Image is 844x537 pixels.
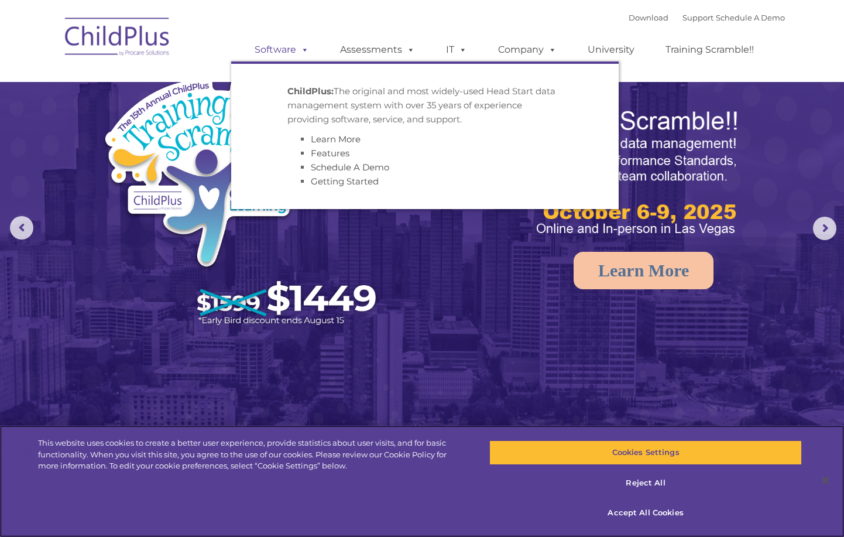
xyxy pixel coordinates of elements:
strong: ChildPlus: [287,85,334,97]
button: Reject All [489,471,802,495]
a: Assessments [328,38,427,61]
p: The original and most widely-used Head Start data management system with over 35 years of experie... [287,84,562,126]
a: IT [434,38,479,61]
a: Schedule A Demo [311,162,389,173]
a: Learn More [574,252,713,289]
a: Training Scramble!! [654,38,766,61]
font: | [629,13,785,22]
span: Phone number [163,125,212,134]
img: ChildPlus by Procare Solutions [59,9,176,68]
a: Company [486,38,568,61]
a: University [576,38,646,61]
a: Learn More [311,134,361,145]
button: Close [812,467,838,493]
a: Support [682,13,713,22]
a: Schedule A Demo [716,13,785,22]
div: This website uses cookies to create a better user experience, provide statistics about user visit... [38,437,464,472]
a: Software [243,38,321,61]
span: Last name [163,77,198,86]
button: Cookies Settings [489,440,802,465]
a: Getting Started [311,176,379,187]
button: Accept All Cookies [489,501,802,525]
a: Features [311,148,349,159]
a: Download [629,13,668,22]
